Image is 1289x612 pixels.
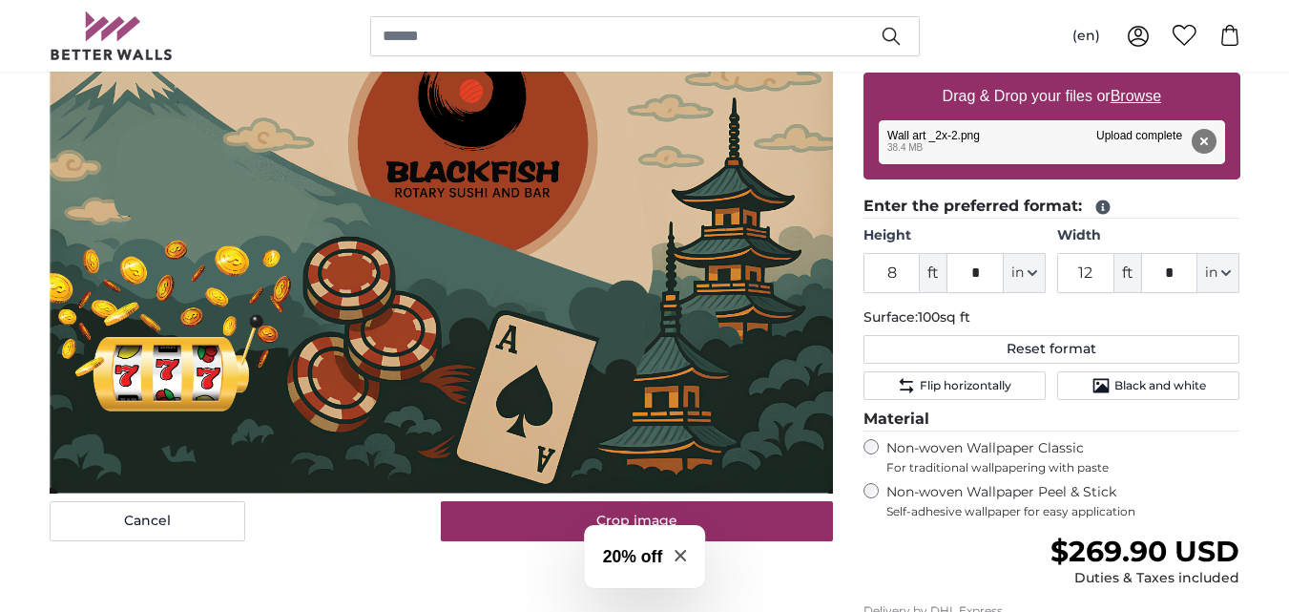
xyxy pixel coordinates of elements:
[886,504,1240,519] span: Self-adhesive wallpaper for easy application
[1111,88,1161,104] u: Browse
[1050,534,1239,569] span: $269.90 USD
[1050,569,1239,588] div: Duties & Taxes included
[920,253,946,293] span: ft
[863,195,1240,219] legend: Enter the preferred format:
[1114,253,1141,293] span: ft
[1004,253,1046,293] button: in
[1205,264,1217,283] span: in
[920,378,1011,393] span: Flip horizontally
[863,371,1046,400] button: Flip horizontally
[886,460,1240,475] span: For traditional wallpapering with paste
[50,11,174,60] img: Betterwalls
[863,408,1240,432] legend: Material
[863,308,1240,327] p: Surface:
[886,439,1240,475] label: Non-woven Wallpaper Classic
[1057,371,1239,400] button: Black and white
[1011,264,1024,283] span: in
[441,501,833,541] button: Crop image
[1057,226,1239,245] label: Width
[863,226,1046,245] label: Height
[1057,19,1115,53] button: (en)
[918,308,970,326] span: 100sq ft
[1114,378,1206,393] span: Black and white
[934,77,1168,116] label: Drag & Drop your files or
[50,501,245,541] button: Cancel
[863,335,1240,364] button: Reset format
[886,483,1240,519] label: Non-woven Wallpaper Peel & Stick
[1197,253,1239,293] button: in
